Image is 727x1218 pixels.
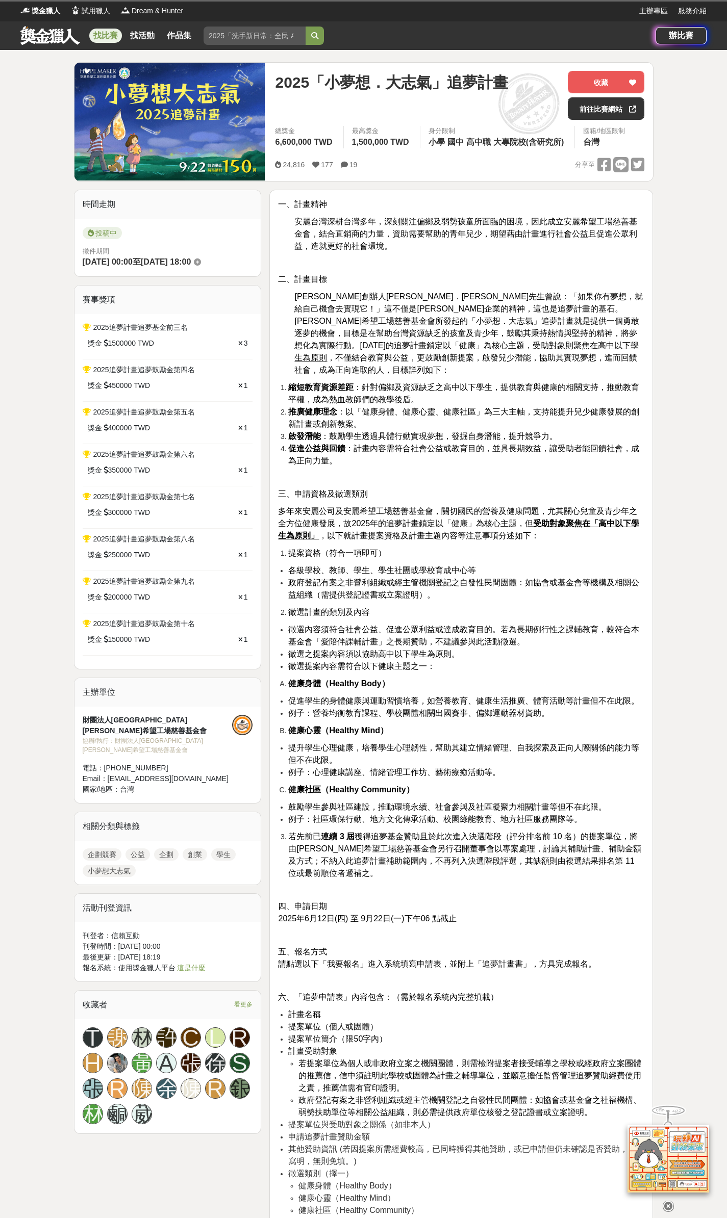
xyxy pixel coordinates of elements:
[244,339,248,347] span: 3
[234,999,253,1010] span: 看更多
[447,138,464,146] span: 國中
[181,1078,201,1099] a: 陳
[288,383,639,404] span: ：針對偏鄉及資源缺乏之高中以下學生，提供教育與健康的相關支持，推動教育平權，成為熱血教師們的教學後盾。
[205,1027,225,1048] a: L
[83,963,253,973] div: 報名系統：使用獎金獵人平台
[126,848,150,861] a: 公益
[120,6,183,16] a: LogoDream & Hunter
[429,138,445,146] span: 小學
[244,424,248,432] span: 1
[177,964,206,972] a: 這是什麼
[288,1022,378,1031] span: 提案單位（個人或團體）
[466,138,491,146] span: 高中職
[133,257,141,266] span: 至
[83,763,233,773] div: 電話： [PHONE_NUMBER]
[108,550,132,560] span: 250000
[120,785,134,793] span: 台灣
[283,161,305,169] span: 24,816
[108,465,132,476] span: 350000
[288,1120,435,1129] span: 提案單位與受助對象之關係（如非本人）
[88,338,102,349] span: 獎金
[583,126,625,136] div: 國籍/地區限制
[83,941,253,952] div: 刊登時間： [DATE] 00:00
[244,381,248,390] span: 1
[93,535,195,543] span: 2025追夢計畫追夢鼓勵金第八名
[83,785,120,793] span: 國家/地區：
[278,507,639,540] span: 多年來安麗公司及安麗希望工場慈善基金會，關切國民的營養及健康問題，尤其關心兒童及青少年之全方位健康發展，故2025年的追夢計畫鎖定以「健康」為核心主題，但 ，以下就計畫提案資格及計畫主題內容等注...
[288,650,460,658] span: 徵選之提案內容須以協助高中以下學生為原則。
[288,696,639,705] span: 促進學生的身體健康與運動習慣培養，如營養教育、健康生活推廣、體育活動等計畫但不在此限。
[568,97,644,120] a: 前往比賽網站
[205,1053,225,1073] a: 徐
[74,812,261,841] div: 相關分類與標籤
[74,894,261,922] div: 活動刊登資訊
[93,577,195,585] span: 2025追夢計畫追夢鼓勵金第九名
[288,1034,387,1043] span: 提案單位簡介（限50字內）
[321,161,333,169] span: 177
[204,27,306,45] input: 2025「洗手新日常：全民 ALL IN」洗手歌全台徵選
[288,608,370,616] span: 徵選計畫的類別及內容
[278,947,327,956] span: 五、報名方式
[70,6,110,16] a: Logo試用獵人
[244,466,248,474] span: 1
[83,773,233,784] div: Email： [EMAIL_ADDRESS][DOMAIN_NAME]
[288,1132,370,1141] span: 申請追夢計畫贊助金額
[288,785,414,794] strong: 健康社區（Healthy Community）
[83,715,233,736] div: 財團法人[GEOGRAPHIC_DATA][PERSON_NAME]希望工場慈善基金會
[278,902,327,911] span: 四、申請日期
[288,768,500,776] span: 例子：心理健康講座、情緒管理工作坊、藝術療癒活動等。
[181,1053,201,1073] a: 張
[108,338,136,349] span: 1500000
[294,217,637,250] span: 安麗台灣深耕台灣多年，深刻關注偏鄉及弱勢孩童所面臨的困境，因此成立安麗希望工場慈善基金會，結合直銷商的力量，資助需要幫助的青年兒少，期望藉由計畫進行社會公益且促進公眾利益，造就更好的社會環境。
[83,1027,103,1048] div: T
[278,914,456,923] span: 2025年6月12日(四) 至 9月22日(一)下午06 點截止
[83,247,109,255] span: 徵件期間
[108,423,132,433] span: 400000
[141,257,191,266] span: [DATE] 18:00
[288,726,388,735] strong: 健康心靈（Healthy Mind）
[583,138,599,146] span: 台灣
[107,1104,128,1124] a: 鹹
[230,1027,250,1048] a: R
[93,366,195,374] span: 2025追夢計畫追夢鼓勵金第四名
[108,634,132,645] span: 150000
[288,832,641,877] span: 若先前已 獲得追夢基金贊助且於此次進入決選階段（評分排名前 10 名）的提案單位，將由[PERSON_NAME]希望工場慈善基金會另行召開董事會以專案處理，討論其補助計畫、補助金額及方式；不納入...
[132,1027,152,1048] div: 林
[288,1169,354,1178] span: 徵選類別（擇一）
[107,1053,128,1073] a: Avatar
[132,1078,152,1099] a: 陳
[288,444,345,453] strong: 促進公益與回饋
[93,450,195,458] span: 2025追夢計畫追夢鼓勵金第六名
[107,1027,128,1048] a: 謝
[89,29,122,43] a: 找比賽
[278,200,327,209] span: 一、計畫精神
[32,6,60,16] span: 獎金獵人
[656,27,707,44] div: 辦比賽
[321,832,355,841] strong: 連續 3 屆
[83,257,133,266] span: [DATE] 00:00
[205,1078,225,1099] a: R
[639,6,668,16] a: 主辦專區
[298,1206,419,1214] span: 健康社區（Healthy Community）
[88,634,102,645] span: 獎金
[83,952,253,963] div: 最後更新： [DATE] 18:19
[181,1027,201,1048] a: C
[70,5,81,15] img: Logo
[108,380,132,391] span: 450000
[83,848,121,861] a: 企劃競賽
[288,662,435,670] span: 徵選提案內容需符合以下健康主題之一：
[288,549,386,557] span: 提案資格（符合一項即可）
[83,1078,103,1099] a: 張
[154,848,179,861] a: 企劃
[134,465,150,476] span: TWD
[83,1000,107,1009] span: 收藏者
[230,1078,250,1099] div: 銀
[288,432,321,440] strong: 啟發潛能
[156,1078,177,1099] a: 余
[244,551,248,559] span: 1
